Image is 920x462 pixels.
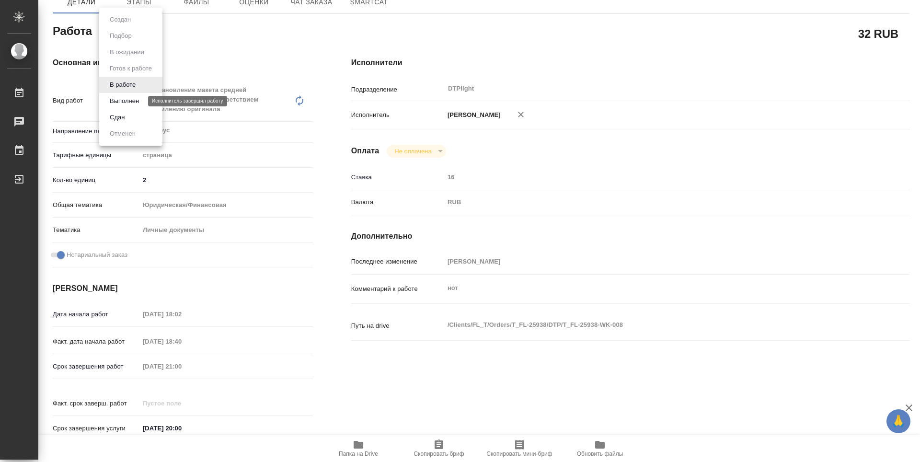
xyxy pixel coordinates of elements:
[107,128,138,139] button: Отменен
[107,96,142,106] button: Выполнен
[107,63,155,74] button: Готов к работе
[107,47,147,58] button: В ожидании
[107,14,134,25] button: Создан
[107,112,127,123] button: Сдан
[107,80,138,90] button: В работе
[107,31,135,41] button: Подбор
